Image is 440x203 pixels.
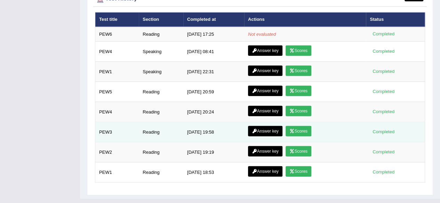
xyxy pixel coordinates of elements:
td: PEW1 [95,162,139,183]
th: Completed at [183,12,244,27]
a: Scores [286,45,311,56]
th: Section [139,12,183,27]
a: Answer key [248,66,282,76]
td: [DATE] 20:24 [183,102,244,122]
td: PEW5 [95,82,139,102]
td: [DATE] 19:58 [183,122,244,142]
em: Not evaluated [248,32,276,37]
td: Speaking [139,62,183,82]
td: Reading [139,82,183,102]
a: Scores [286,146,311,157]
td: Reading [139,122,183,142]
div: Completed [370,149,397,156]
td: [DATE] 22:31 [183,62,244,82]
div: Completed [370,88,397,95]
td: Speaking [139,42,183,62]
td: Reading [139,162,183,183]
a: Answer key [248,45,282,56]
th: Test title [95,12,139,27]
td: PEW2 [95,142,139,162]
td: PEW4 [95,102,139,122]
td: PEW6 [95,27,139,42]
div: Completed [370,108,397,116]
td: PEW3 [95,122,139,142]
td: PEW4 [95,42,139,62]
a: Scores [286,106,311,116]
div: Completed [370,169,397,176]
div: Completed [370,128,397,136]
a: Answer key [248,166,282,177]
td: [DATE] 19:19 [183,142,244,162]
td: [DATE] 08:41 [183,42,244,62]
a: Answer key [248,106,282,116]
a: Scores [286,126,311,136]
div: Completed [370,68,397,75]
td: Reading [139,102,183,122]
div: Completed [370,31,397,38]
a: Answer key [248,86,282,96]
th: Actions [244,12,366,27]
td: [DATE] 20:59 [183,82,244,102]
td: [DATE] 17:25 [183,27,244,42]
div: Completed [370,48,397,55]
td: [DATE] 18:53 [183,162,244,183]
a: Scores [286,86,311,96]
a: Scores [286,66,311,76]
th: Status [366,12,425,27]
a: Scores [286,166,311,177]
a: Answer key [248,146,282,157]
td: PEW1 [95,62,139,82]
td: Reading [139,27,183,42]
td: Reading [139,142,183,162]
a: Answer key [248,126,282,136]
